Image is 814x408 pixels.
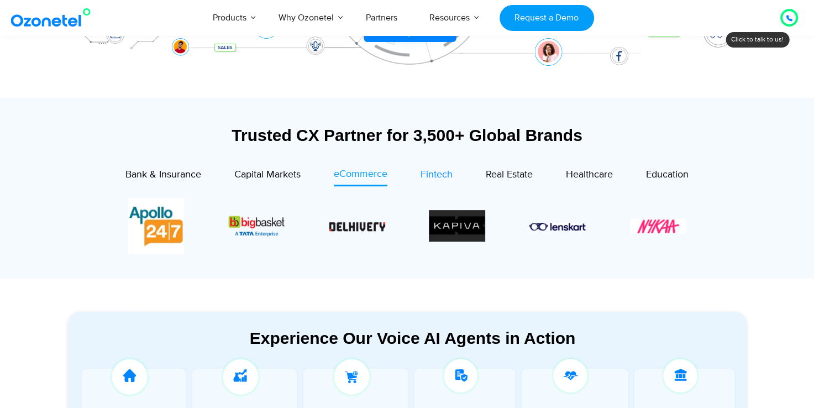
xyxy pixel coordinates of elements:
[486,167,533,186] a: Real Estate
[566,169,613,181] span: Healthcare
[234,167,301,186] a: Capital Markets
[646,167,689,186] a: Education
[421,167,453,186] a: Fintech
[234,169,301,181] span: Capital Markets
[500,5,594,31] a: Request a Demo
[566,167,613,186] a: Healthcare
[67,125,747,145] div: Trusted CX Partner for 3,500+ Global Brands
[78,328,747,348] div: Experience Our Voice AI Agents in Action
[334,168,387,180] span: eCommerce
[128,198,686,254] div: Image Carousel
[646,169,689,181] span: Education
[125,169,201,181] span: Bank & Insurance
[334,167,387,186] a: eCommerce
[421,169,453,181] span: Fintech
[125,167,201,186] a: Bank & Insurance
[486,169,533,181] span: Real Estate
